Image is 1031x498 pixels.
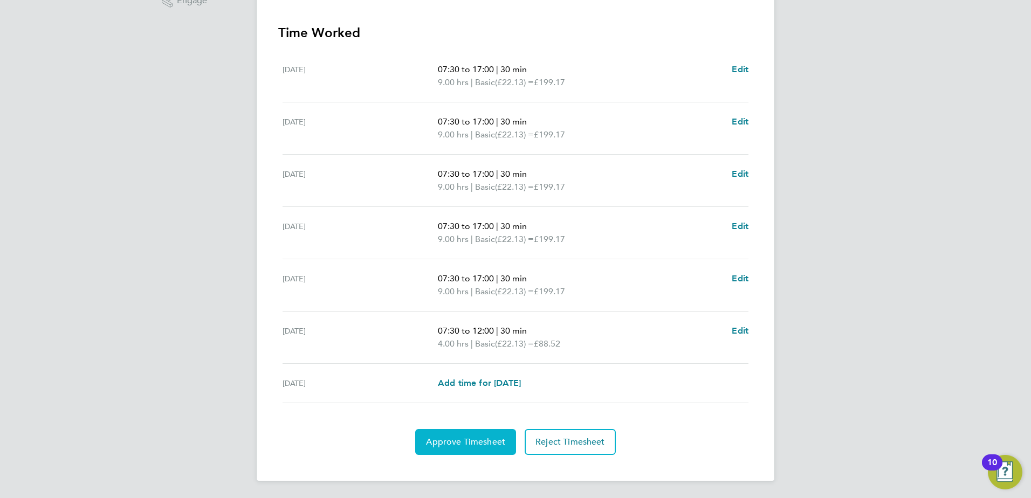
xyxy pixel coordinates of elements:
[438,273,494,283] span: 07:30 to 17:00
[732,115,748,128] a: Edit
[496,116,498,127] span: |
[500,221,527,231] span: 30 min
[283,377,438,390] div: [DATE]
[475,285,495,298] span: Basic
[495,234,534,244] span: (£22.13) =
[495,338,534,349] span: (£22.13) =
[500,169,527,179] span: 30 min
[732,63,748,76] a: Edit
[283,168,438,193] div: [DATE]
[438,378,521,388] span: Add time for [DATE]
[426,437,505,447] span: Approve Timesheet
[496,326,498,336] span: |
[475,337,495,350] span: Basic
[438,234,469,244] span: 9.00 hrs
[495,129,534,140] span: (£22.13) =
[535,437,605,447] span: Reject Timesheet
[534,286,565,296] span: £199.17
[471,286,473,296] span: |
[438,116,494,127] span: 07:30 to 17:00
[438,77,469,87] span: 9.00 hrs
[438,64,494,74] span: 07:30 to 17:00
[471,182,473,192] span: |
[496,273,498,283] span: |
[283,220,438,246] div: [DATE]
[732,220,748,233] a: Edit
[534,338,560,349] span: £88.52
[495,77,534,87] span: (£22.13) =
[496,169,498,179] span: |
[471,129,473,140] span: |
[438,221,494,231] span: 07:30 to 17:00
[438,286,469,296] span: 9.00 hrs
[525,429,616,455] button: Reject Timesheet
[732,221,748,231] span: Edit
[475,76,495,89] span: Basic
[471,234,473,244] span: |
[987,462,997,476] div: 10
[438,338,469,349] span: 4.00 hrs
[471,338,473,349] span: |
[283,272,438,298] div: [DATE]
[732,324,748,337] a: Edit
[732,168,748,181] a: Edit
[732,272,748,285] a: Edit
[534,234,565,244] span: £199.17
[500,273,527,283] span: 30 min
[732,64,748,74] span: Edit
[732,273,748,283] span: Edit
[283,324,438,350] div: [DATE]
[534,182,565,192] span: £199.17
[732,169,748,179] span: Edit
[500,326,527,336] span: 30 min
[283,115,438,141] div: [DATE]
[495,286,534,296] span: (£22.13) =
[495,182,534,192] span: (£22.13) =
[438,169,494,179] span: 07:30 to 17:00
[534,129,565,140] span: £199.17
[415,429,516,455] button: Approve Timesheet
[283,63,438,89] div: [DATE]
[496,221,498,231] span: |
[988,455,1022,489] button: Open Resource Center, 10 new notifications
[732,116,748,127] span: Edit
[496,64,498,74] span: |
[475,128,495,141] span: Basic
[500,64,527,74] span: 30 min
[500,116,527,127] span: 30 min
[475,233,495,246] span: Basic
[438,326,494,336] span: 07:30 to 12:00
[278,24,753,41] h3: Time Worked
[732,326,748,336] span: Edit
[438,182,469,192] span: 9.00 hrs
[438,129,469,140] span: 9.00 hrs
[471,77,473,87] span: |
[534,77,565,87] span: £199.17
[438,377,521,390] a: Add time for [DATE]
[475,181,495,193] span: Basic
